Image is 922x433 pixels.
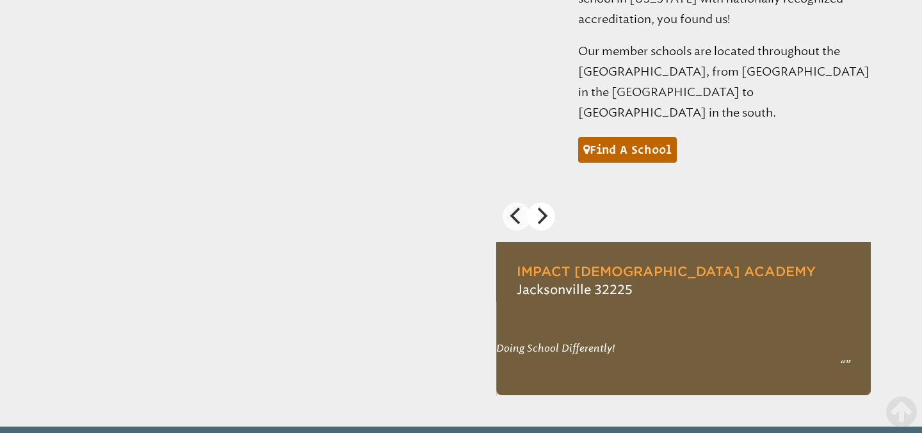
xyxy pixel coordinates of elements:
[527,202,555,231] button: Next
[517,264,816,279] a: Impact [DEMOGRAPHIC_DATA] Academy
[517,282,633,297] span: Jacksonville 32225
[496,343,871,385] div: Doing School Differently!
[578,137,677,163] a: Find a school
[503,202,531,231] button: Previous
[578,41,871,123] p: Our member schools are located throughout the [GEOGRAPHIC_DATA], from [GEOGRAPHIC_DATA] in the [G...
